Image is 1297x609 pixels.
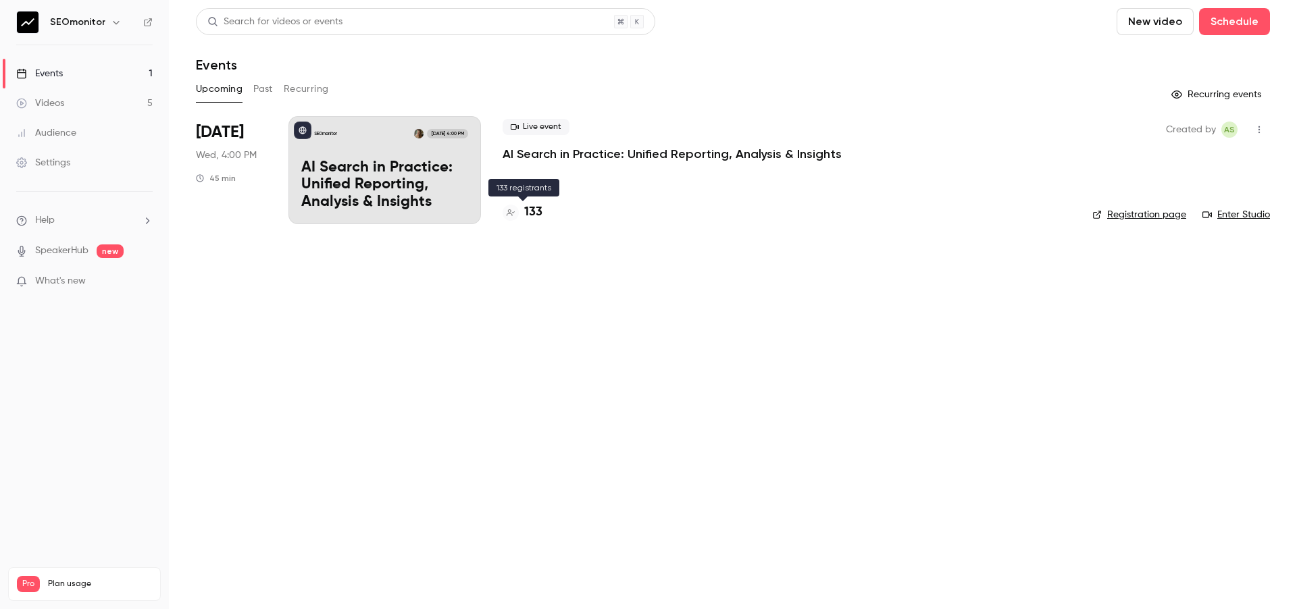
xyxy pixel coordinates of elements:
[35,213,55,228] span: Help
[503,119,569,135] span: Live event
[17,576,40,592] span: Pro
[524,203,542,221] h4: 133
[16,126,76,140] div: Audience
[1202,208,1270,221] a: Enter Studio
[414,129,424,138] img: Anastasiia Shpitko
[16,213,153,228] li: help-dropdown-opener
[16,97,64,110] div: Videos
[1166,122,1216,138] span: Created by
[1092,208,1186,221] a: Registration page
[314,130,337,137] p: SEOmonitor
[50,16,105,29] h6: SEOmonitor
[16,156,70,169] div: Settings
[284,78,329,100] button: Recurring
[427,129,467,138] span: [DATE] 4:00 PM
[207,15,342,29] div: Search for videos or events
[253,78,273,100] button: Past
[1117,8,1194,35] button: New video
[1199,8,1270,35] button: Schedule
[97,244,124,258] span: new
[503,146,842,162] a: AI Search in Practice: Unified Reporting, Analysis & Insights
[301,159,468,211] p: AI Search in Practice: Unified Reporting, Analysis & Insights
[136,275,153,288] iframe: Noticeable Trigger
[17,11,39,33] img: SEOmonitor
[48,579,152,589] span: Plan usage
[196,78,243,100] button: Upcoming
[196,116,267,224] div: Oct 8 Wed, 4:00 PM (Europe/Prague)
[196,122,244,143] span: [DATE]
[196,57,237,73] h1: Events
[196,173,236,184] div: 45 min
[1224,122,1235,138] span: AS
[196,149,257,162] span: Wed, 4:00 PM
[288,116,481,224] a: AI Search in Practice: Unified Reporting, Analysis & Insights SEOmonitorAnastasiia Shpitko[DATE] ...
[35,244,88,258] a: SpeakerHub
[1221,122,1238,138] span: Anastasiia Shpitko
[16,67,63,80] div: Events
[35,274,86,288] span: What's new
[1165,84,1270,105] button: Recurring events
[503,203,542,221] a: 133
